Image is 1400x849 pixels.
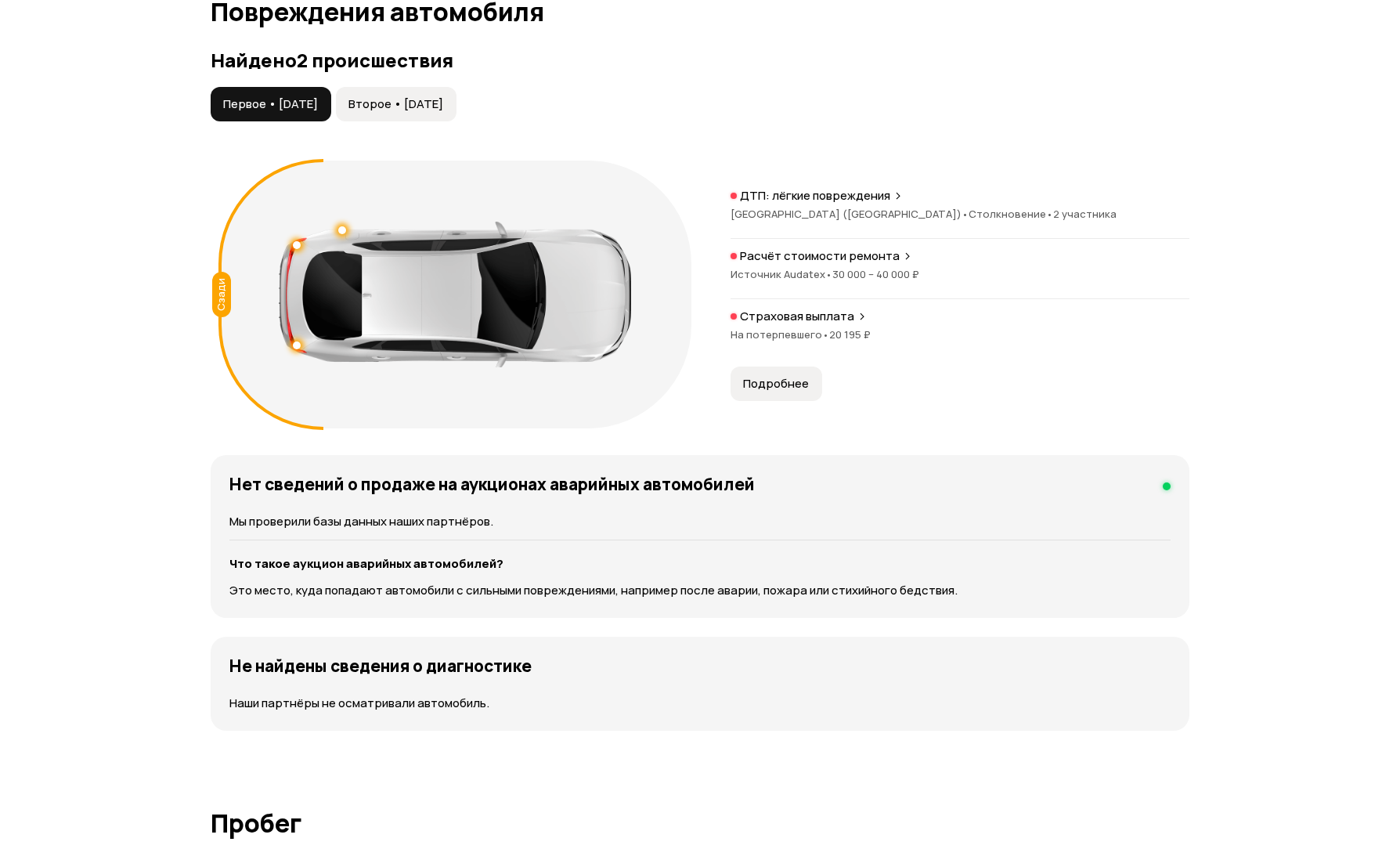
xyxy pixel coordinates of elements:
[229,582,1171,599] p: Это место, куда попадают автомобили с сильными повреждениями, например после аварии, пожара или с...
[731,207,969,221] span: [GEOGRAPHIC_DATA] ([GEOGRAPHIC_DATA])
[731,327,829,341] span: На потерпевшего
[1046,207,1053,221] span: •
[740,188,890,204] p: ДТП: лёгкие повреждения
[962,207,969,221] span: •
[229,555,503,572] strong: Что такое аукцион аварийных автомобилей?
[229,513,1171,530] p: Мы проверили базы данных наших партнёров.
[740,248,900,264] p: Расчёт стоимости ремонта
[1053,207,1117,221] span: 2 участника
[211,49,1189,71] h3: Найдено 2 происшествия
[223,96,318,112] span: Первое • [DATE]
[229,474,755,494] h4: Нет сведений о продаже на аукционах аварийных автомобилей
[825,267,832,281] span: •
[229,695,1171,712] p: Наши партнёры не осматривали автомобиль.
[832,267,919,281] span: 30 000 – 40 000 ₽
[212,272,231,317] div: Сзади
[336,87,456,121] button: Второе • [DATE]
[731,367,822,401] button: Подробнее
[822,327,829,341] span: •
[229,656,532,676] h4: Не найдены сведения о диагностике
[211,87,331,121] button: Первое • [DATE]
[829,327,871,341] span: 20 195 ₽
[348,96,443,112] span: Второе • [DATE]
[969,207,1053,221] span: Столкновение
[211,809,1189,837] h1: Пробег
[743,376,809,392] span: Подробнее
[731,267,832,281] span: Источник Audatex
[740,309,854,324] p: Страховая выплата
